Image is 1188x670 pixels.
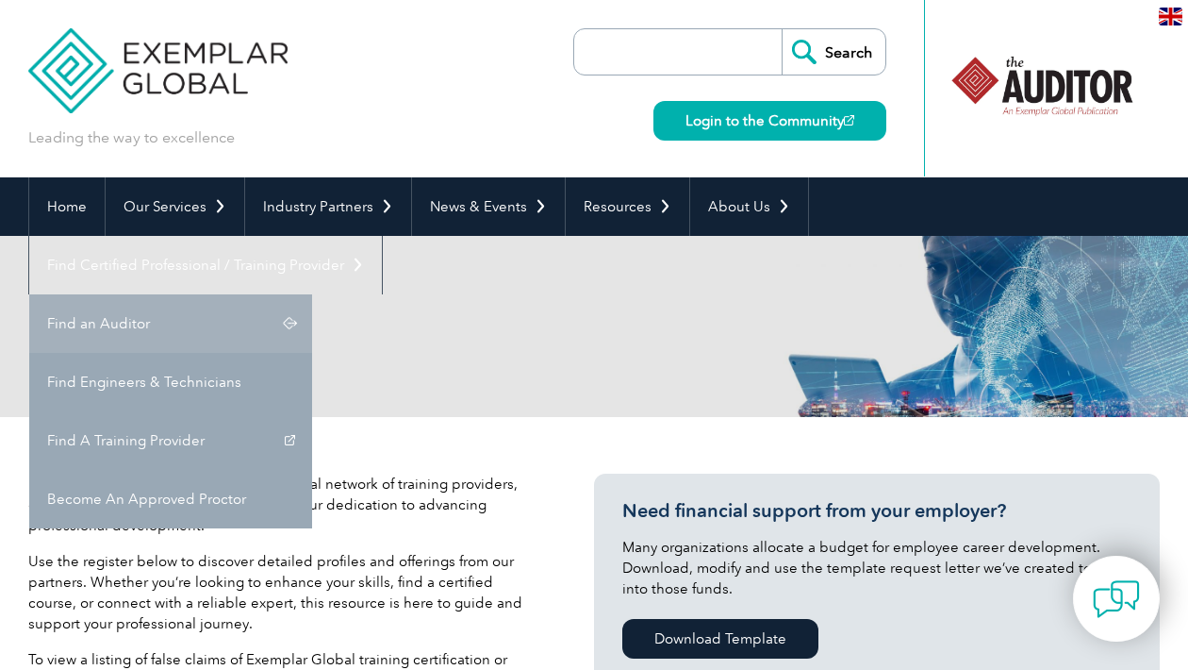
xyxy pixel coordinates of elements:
[844,115,854,126] img: open_square.png
[29,236,382,294] a: Find Certified Professional / Training Provider
[29,411,312,470] a: Find A Training Provider
[28,311,820,342] h2: Client Register
[106,177,244,236] a: Our Services
[690,177,808,236] a: About Us
[622,499,1131,523] h3: Need financial support from your employer?
[29,353,312,411] a: Find Engineers & Technicians
[245,177,411,236] a: Industry Partners
[1093,576,1140,623] img: contact-chat.png
[28,127,235,148] p: Leading the way to excellence
[29,177,105,236] a: Home
[412,177,565,236] a: News & Events
[653,101,886,141] a: Login to the Community
[622,537,1131,599] p: Many organizations allocate a budget for employee career development. Download, modify and use th...
[622,619,818,659] a: Download Template
[28,551,537,634] p: Use the register below to discover detailed profiles and offerings from our partners. Whether you...
[29,470,312,528] a: Become An Approved Proctor
[28,474,537,536] p: Exemplar Global proudly works with a global network of training providers, consultants, and organ...
[29,294,312,353] a: Find an Auditor
[1159,8,1182,25] img: en
[566,177,689,236] a: Resources
[782,29,885,75] input: Search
